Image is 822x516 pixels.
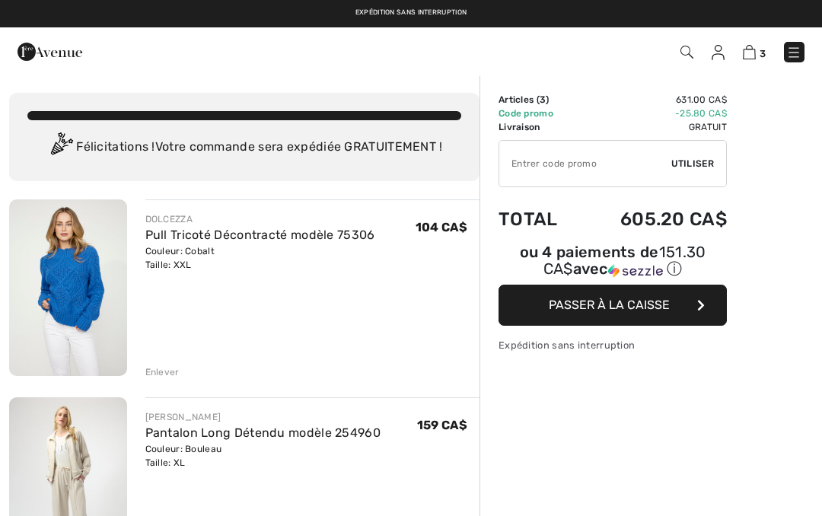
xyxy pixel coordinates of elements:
[671,157,714,170] span: Utiliser
[499,141,671,186] input: Code promo
[18,43,82,58] a: 1ère Avenue
[540,94,546,105] span: 3
[608,264,663,278] img: Sezzle
[499,245,727,285] div: ou 4 paiements de151.30 CA$avecSezzle Cliquez pour en savoir plus sur Sezzle
[580,93,727,107] td: 631.00 CA$
[580,107,727,120] td: -25.80 CA$
[9,199,127,376] img: Pull Tricoté Décontracté modèle 75306
[580,193,727,245] td: 605.20 CA$
[499,107,580,120] td: Code promo
[145,244,375,272] div: Couleur: Cobalt Taille: XXL
[499,245,727,279] div: ou 4 paiements de avec
[499,93,580,107] td: Articles ( )
[499,120,580,134] td: Livraison
[499,193,580,245] td: Total
[680,46,693,59] img: Recherche
[543,243,706,278] span: 151.30 CA$
[580,120,727,134] td: Gratuit
[46,132,76,163] img: Congratulation2.svg
[712,45,725,60] img: Mes infos
[786,45,801,60] img: Menu
[27,132,461,163] div: Félicitations ! Votre commande sera expédiée GRATUITEMENT !
[145,425,381,440] a: Pantalon Long Détendu modèle 254960
[417,418,467,432] span: 159 CA$
[145,228,375,242] a: Pull Tricoté Décontracté modèle 75306
[743,45,756,59] img: Panier d'achat
[499,285,727,326] button: Passer à la caisse
[145,410,381,424] div: [PERSON_NAME]
[549,298,670,312] span: Passer à la caisse
[145,212,375,226] div: DOLCEZZA
[760,48,766,59] span: 3
[499,338,727,352] div: Expédition sans interruption
[18,37,82,67] img: 1ère Avenue
[743,43,766,61] a: 3
[145,365,180,379] div: Enlever
[416,220,467,234] span: 104 CA$
[145,442,381,470] div: Couleur: Bouleau Taille: XL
